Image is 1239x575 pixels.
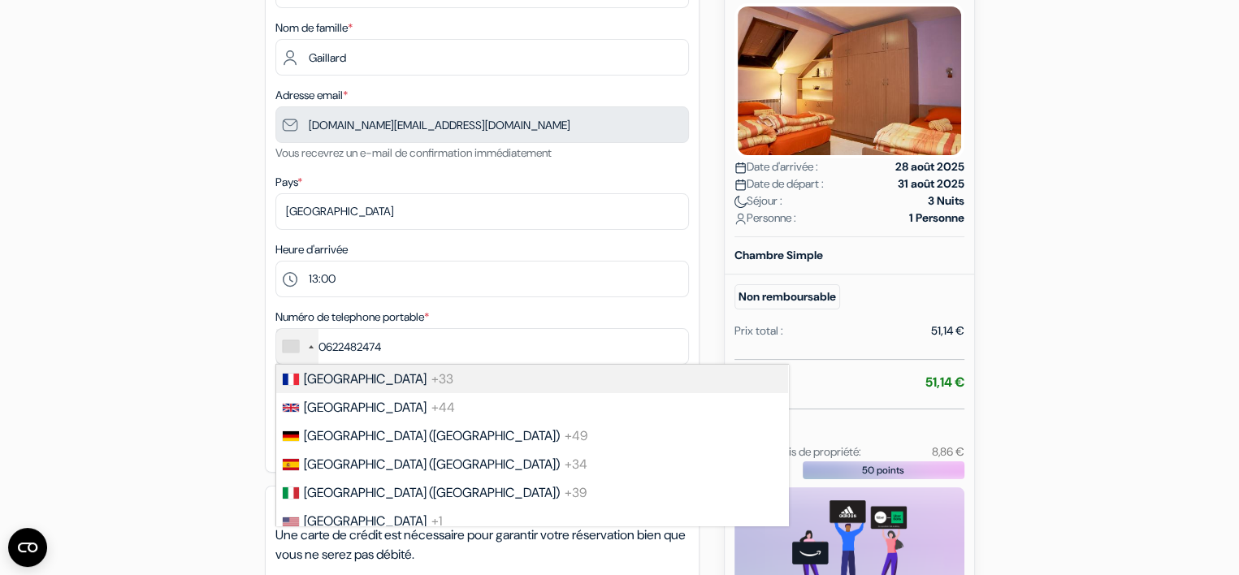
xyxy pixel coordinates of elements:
span: +1 [431,512,442,530]
img: user_icon.svg [734,213,747,225]
b: Chambre Simple [734,248,823,262]
span: +33 [431,370,453,387]
ul: List of countries [275,364,789,526]
strong: 3 Nuits [928,192,964,210]
span: [GEOGRAPHIC_DATA] ([GEOGRAPHIC_DATA]) [304,427,560,444]
label: Pays [275,174,302,191]
input: Entrer adresse e-mail [275,106,689,143]
span: +39 [565,484,587,501]
span: [GEOGRAPHIC_DATA] [304,512,427,530]
small: 8,86 € [931,444,964,459]
span: Date de départ : [734,175,824,192]
img: calendar.svg [734,179,747,191]
span: +34 [565,456,587,473]
img: moon.svg [734,196,747,208]
strong: 28 août 2025 [895,158,964,175]
label: Nom de famille [275,19,353,37]
div: 51,14 € [931,322,964,339]
img: calendar.svg [734,162,747,174]
strong: 51,14 € [925,374,964,391]
small: Vous recevrez un e-mail de confirmation immédiatement [275,145,552,160]
button: Ouvrir le widget CMP [8,528,47,567]
strong: 1 Personne [909,210,964,227]
small: Taxes et frais de propriété: [734,444,861,459]
strong: 31 août 2025 [898,175,964,192]
div: Prix total : [734,322,783,339]
span: 50 points [862,463,904,478]
label: Numéro de telephone portable [275,309,429,326]
label: Heure d'arrivée [275,241,348,258]
span: [GEOGRAPHIC_DATA] ([GEOGRAPHIC_DATA]) [304,456,560,473]
span: Séjour : [734,192,782,210]
span: Personne : [734,210,796,227]
span: +49 [565,427,587,444]
span: [GEOGRAPHIC_DATA] ([GEOGRAPHIC_DATA]) [304,484,560,501]
span: [GEOGRAPHIC_DATA] [304,399,427,416]
small: Non remboursable [734,284,840,309]
span: [GEOGRAPHIC_DATA] [304,370,427,387]
label: Adresse email [275,87,348,104]
span: Date d'arrivée : [734,158,818,175]
p: Une carte de crédit est nécessaire pour garantir votre réservation bien que vous ne serez pas déb... [275,525,689,564]
input: Entrer le nom de famille [275,39,689,76]
span: +44 [431,399,455,416]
